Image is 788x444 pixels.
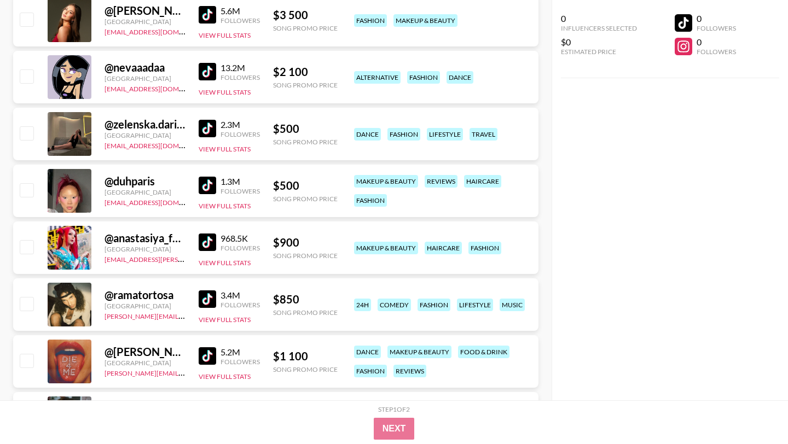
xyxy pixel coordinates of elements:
[221,358,260,366] div: Followers
[458,346,509,358] div: food & drink
[221,187,260,195] div: Followers
[273,81,338,89] div: Song Promo Price
[105,74,186,83] div: [GEOGRAPHIC_DATA]
[354,14,387,27] div: fashion
[273,308,338,317] div: Song Promo Price
[273,122,338,136] div: $ 500
[354,71,401,84] div: alternative
[105,345,186,359] div: @ [PERSON_NAME].[PERSON_NAME]
[427,128,463,141] div: lifestyle
[105,288,186,302] div: @ ramatortosa
[407,71,440,84] div: fashion
[105,367,266,377] a: [PERSON_NAME][EMAIL_ADDRESS][DOMAIN_NAME]
[393,14,457,27] div: makeup & beauty
[105,61,186,74] div: @ nevaaadaa
[697,24,736,32] div: Followers
[393,365,426,377] div: reviews
[221,119,260,130] div: 2.3M
[387,346,451,358] div: makeup & beauty
[561,13,637,24] div: 0
[354,194,387,207] div: fashion
[418,299,450,311] div: fashion
[199,316,251,324] button: View Full Stats
[221,62,260,73] div: 13.2M
[105,253,266,264] a: [EMAIL_ADDRESS][PERSON_NAME][DOMAIN_NAME]
[221,347,260,358] div: 5.2M
[697,37,736,48] div: 0
[273,236,338,249] div: $ 900
[273,65,338,79] div: $ 2 100
[199,202,251,210] button: View Full Stats
[273,179,338,192] div: $ 500
[354,128,381,141] div: dance
[105,231,186,245] div: @ anastasiya_fukkacumi1
[378,299,411,311] div: comedy
[105,83,215,93] a: [EMAIL_ADDRESS][DOMAIN_NAME]
[273,365,338,373] div: Song Promo Price
[105,4,186,17] div: @ [PERSON_NAME]
[468,242,501,254] div: fashion
[221,233,260,244] div: 968.5K
[221,130,260,138] div: Followers
[354,346,381,358] div: dance
[105,17,186,26] div: [GEOGRAPHIC_DATA]
[105,302,186,310] div: [GEOGRAPHIC_DATA]
[273,138,338,146] div: Song Promo Price
[470,128,497,141] div: travel
[221,5,260,16] div: 5.6M
[221,301,260,309] div: Followers
[105,359,186,367] div: [GEOGRAPHIC_DATA]
[105,188,186,196] div: [GEOGRAPHIC_DATA]
[273,252,338,260] div: Song Promo Price
[425,175,457,188] div: reviews
[273,349,338,363] div: $ 1 100
[273,24,338,32] div: Song Promo Price
[199,372,251,381] button: View Full Stats
[733,389,775,431] iframe: Drift Widget Chat Controller
[273,8,338,22] div: $ 3 500
[199,6,216,24] img: TikTok
[105,139,215,150] a: [EMAIL_ADDRESS][DOMAIN_NAME]
[221,290,260,301] div: 3.4M
[105,310,266,320] a: [PERSON_NAME][EMAIL_ADDRESS][DOMAIN_NAME]
[199,88,251,96] button: View Full Stats
[105,196,215,207] a: [EMAIL_ADDRESS][DOMAIN_NAME]
[105,118,186,131] div: @ zelenska.darina
[199,259,251,267] button: View Full Stats
[425,242,462,254] div: haircare
[199,31,251,39] button: View Full Stats
[273,195,338,203] div: Song Promo Price
[561,24,637,32] div: Influencers Selected
[199,177,216,194] img: TikTok
[354,175,418,188] div: makeup & beauty
[500,299,525,311] div: music
[221,176,260,187] div: 1.3M
[199,145,251,153] button: View Full Stats
[199,233,216,251] img: TikTok
[378,405,410,413] div: Step 1 of 2
[221,16,260,25] div: Followers
[387,128,420,141] div: fashion
[221,73,260,81] div: Followers
[105,245,186,253] div: [GEOGRAPHIC_DATA]
[354,365,387,377] div: fashion
[105,174,186,188] div: @ duhparis
[561,37,637,48] div: $0
[374,418,415,440] button: Next
[199,290,216,308] img: TikTok
[697,48,736,56] div: Followers
[354,242,418,254] div: makeup & beauty
[457,299,493,311] div: lifestyle
[273,293,338,306] div: $ 850
[464,175,501,188] div: haircare
[199,120,216,137] img: TikTok
[199,347,216,365] img: TikTok
[199,63,216,80] img: TikTok
[105,26,215,36] a: [EMAIL_ADDRESS][DOMAIN_NAME]
[354,299,371,311] div: 24h
[447,71,473,84] div: dance
[105,131,186,139] div: [GEOGRAPHIC_DATA]
[221,244,260,252] div: Followers
[561,48,637,56] div: Estimated Price
[697,13,736,24] div: 0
